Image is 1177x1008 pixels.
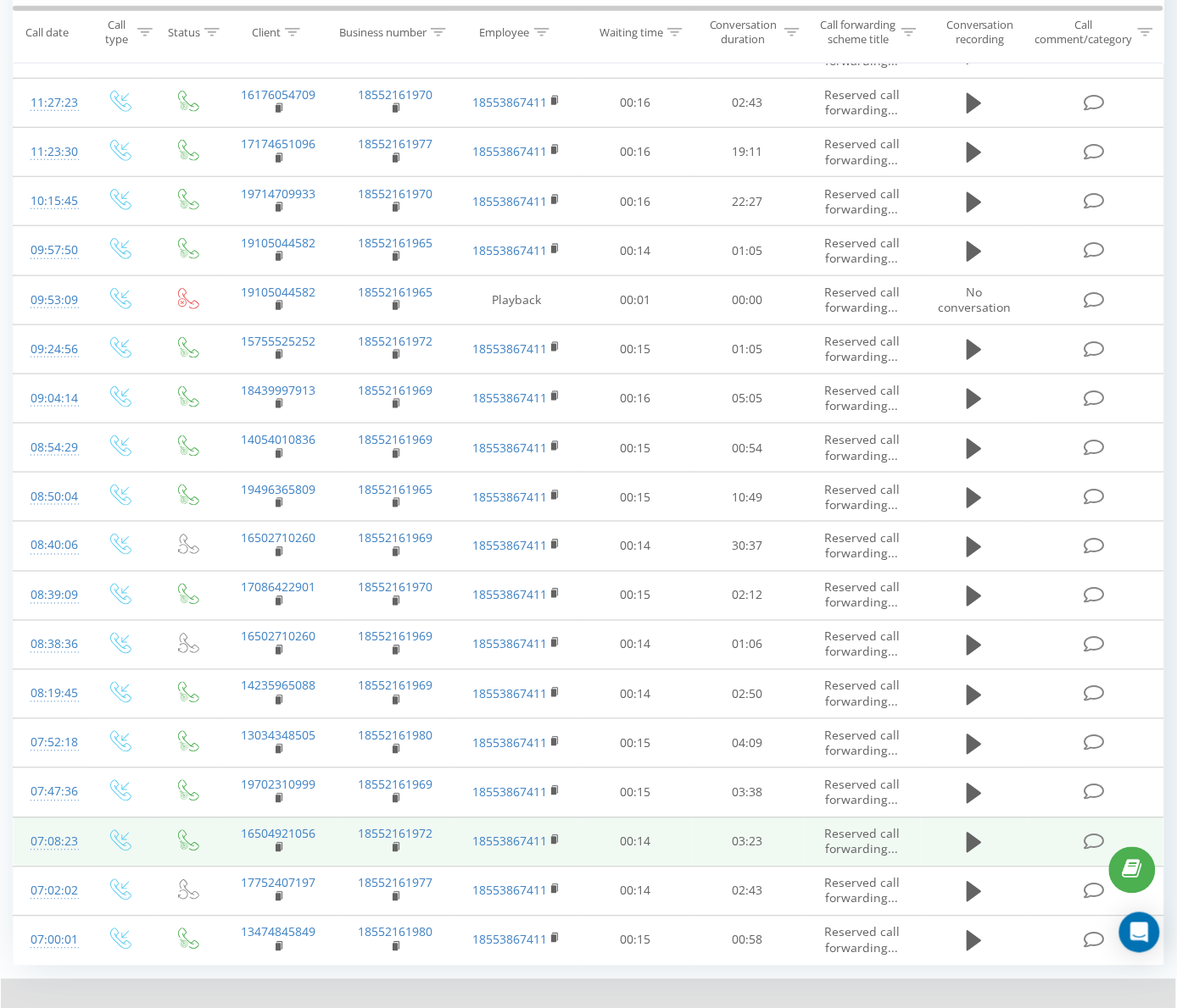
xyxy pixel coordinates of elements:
a: 16502710260 [241,530,315,546]
a: 19105044582 [241,284,315,300]
span: Reserved call forwarding... [824,284,900,315]
a: 18553867411 [472,538,547,554]
a: 18552161972 [358,333,432,349]
td: 00:14 [579,620,691,669]
a: 18553867411 [472,784,547,800]
span: Reserved call forwarding... [824,826,900,857]
a: 19702310999 [241,777,315,793]
div: Conversation duration [707,18,781,47]
a: 16176054709 [241,86,315,102]
div: 07:08:23 [31,826,68,859]
td: 00:54 [692,424,804,473]
a: 18439997913 [241,382,315,398]
a: 14235965088 [241,678,315,694]
span: Reserved call forwarding... [824,678,900,709]
div: Open Intercom Messenger [1119,912,1160,953]
div: 07:02:02 [31,875,68,908]
span: Reserved call forwarding... [824,629,900,660]
div: Call date [25,25,69,39]
a: 18553867411 [472,390,547,406]
div: 07:52:18 [31,727,68,760]
td: 03:23 [692,817,804,867]
a: 18552161980 [358,924,432,940]
a: 18552161965 [358,235,432,251]
div: 07:00:01 [31,924,68,957]
td: 02:50 [692,670,804,719]
span: Reserved call forwarding... [824,530,900,562]
div: 08:50:04 [31,480,68,513]
span: Reserved call forwarding... [824,235,900,266]
td: 30:37 [692,522,804,571]
span: Reserved call forwarding... [824,875,900,906]
td: 04:09 [692,719,804,768]
a: 18552161972 [358,826,432,842]
span: Reserved call forwarding... [824,777,900,808]
td: 22:27 [692,177,804,226]
span: Reserved call forwarding... [824,481,900,512]
div: 11:23:30 [31,136,68,169]
td: 02:12 [692,571,804,620]
a: 18553867411 [472,587,547,603]
td: 00:15 [579,571,691,620]
a: 18553867411 [472,489,547,505]
div: 09:53:09 [31,284,68,317]
a: 18553867411 [472,735,547,751]
span: Reserved call forwarding... [824,186,900,217]
a: 18553867411 [472,686,547,702]
a: 18552161965 [358,481,432,497]
td: 00:15 [579,916,691,965]
a: 13034348505 [241,728,315,744]
a: 18552161970 [358,579,432,595]
span: No conversation [938,284,1011,315]
td: 00:15 [579,719,691,768]
div: 11:27:23 [31,86,68,119]
td: 02:43 [692,78,804,127]
a: 16504921056 [241,826,315,842]
a: 18553867411 [472,834,547,850]
a: 18553867411 [472,94,547,110]
div: 08:38:36 [31,629,68,662]
a: 18552161969 [358,777,432,793]
a: 18553867411 [472,883,547,899]
a: 15755525252 [241,333,315,349]
div: Waiting time [600,25,663,39]
div: Status [168,25,200,39]
div: 08:19:45 [31,678,68,711]
td: 00:15 [579,473,691,522]
a: 18552161969 [358,382,432,398]
div: 07:47:36 [31,776,68,809]
a: 18553867411 [472,636,547,652]
div: 08:39:09 [31,579,68,612]
div: Conversation recording [936,18,1024,47]
td: 01:05 [692,226,804,275]
a: 17086422901 [241,579,315,595]
td: 00:14 [579,522,691,571]
td: 10:49 [692,473,804,522]
a: 18552161969 [358,678,432,694]
div: Business number [339,25,427,39]
a: 19105044582 [241,235,315,251]
td: 00:16 [579,78,691,127]
td: 00:15 [579,324,691,374]
span: Reserved call forwarding... [824,431,900,462]
td: 00:14 [579,867,691,916]
a: 18553867411 [472,932,547,948]
td: 00:00 [692,275,804,324]
a: 18552161970 [358,186,432,202]
span: Reserved call forwarding... [824,728,900,759]
div: Call forwarding scheme title [819,18,897,47]
a: 18552161969 [358,530,432,546]
div: 08:54:29 [31,431,68,464]
td: 00:58 [692,916,804,965]
a: 18553867411 [472,242,547,258]
td: 00:01 [579,275,691,324]
div: Client [252,25,281,39]
a: 18552161965 [358,284,432,300]
a: 18552161977 [358,136,432,152]
a: 13474845849 [241,924,315,940]
a: 18553867411 [472,341,547,357]
a: 18553867411 [472,193,547,209]
td: 00:16 [579,374,691,423]
td: 00:14 [579,670,691,719]
span: Reserved call forwarding... [824,382,900,413]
